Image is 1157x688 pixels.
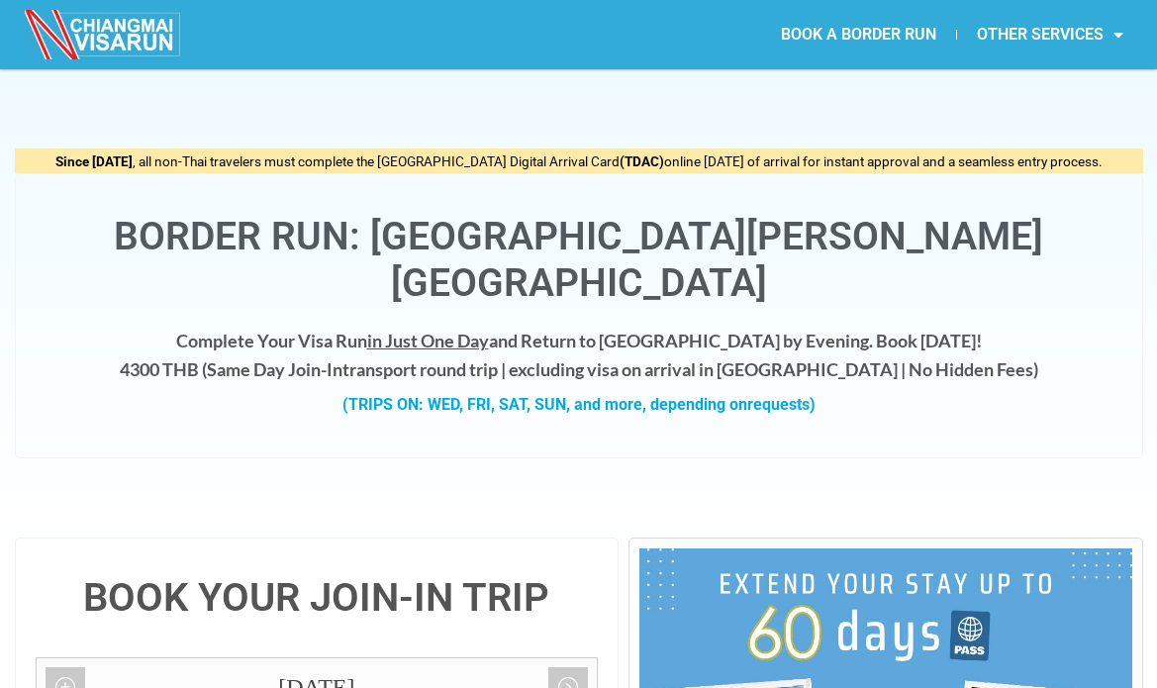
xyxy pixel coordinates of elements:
[36,578,599,618] h4: BOOK YOUR JOIN-IN TRIP
[55,153,133,169] strong: Since [DATE]
[55,153,1103,169] span: , all non-Thai travelers must complete the [GEOGRAPHIC_DATA] Digital Arrival Card online [DATE] o...
[36,327,1122,384] h4: Complete Your Visa Run and Return to [GEOGRAPHIC_DATA] by Evening. Book [DATE]! 4300 THB ( transp...
[579,12,1143,57] nav: Menu
[367,330,489,351] span: in Just One Day
[761,12,956,57] a: BOOK A BORDER RUN
[747,395,816,414] span: requests)
[620,153,664,169] strong: (TDAC)
[342,395,816,414] strong: (TRIPS ON: WED, FRI, SAT, SUN, and more, depending on
[957,12,1143,57] a: OTHER SERVICES
[36,214,1122,307] h1: Border Run: [GEOGRAPHIC_DATA][PERSON_NAME][GEOGRAPHIC_DATA]
[207,358,342,380] strong: Same Day Join-In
